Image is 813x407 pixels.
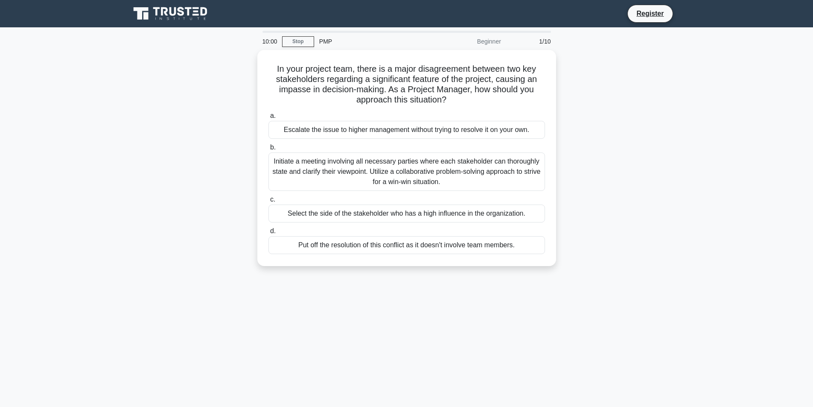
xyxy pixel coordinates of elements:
[268,64,546,105] h5: In your project team, there is a major disagreement between two key stakeholders regarding a sign...
[431,33,506,50] div: Beginner
[270,227,276,234] span: d.
[270,196,275,203] span: c.
[268,121,545,139] div: Escalate the issue to higher management without trying to resolve it on your own.
[257,33,282,50] div: 10:00
[314,33,431,50] div: PMP
[268,236,545,254] div: Put off the resolution of this conflict as it doesn't involve team members.
[270,112,276,119] span: a.
[506,33,556,50] div: 1/10
[631,8,669,19] a: Register
[268,152,545,191] div: Initiate a meeting involving all necessary parties where each stakeholder can thoroughly state an...
[282,36,314,47] a: Stop
[270,143,276,151] span: b.
[268,205,545,223] div: Select the side of the stakeholder who has a high influence in the organization.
